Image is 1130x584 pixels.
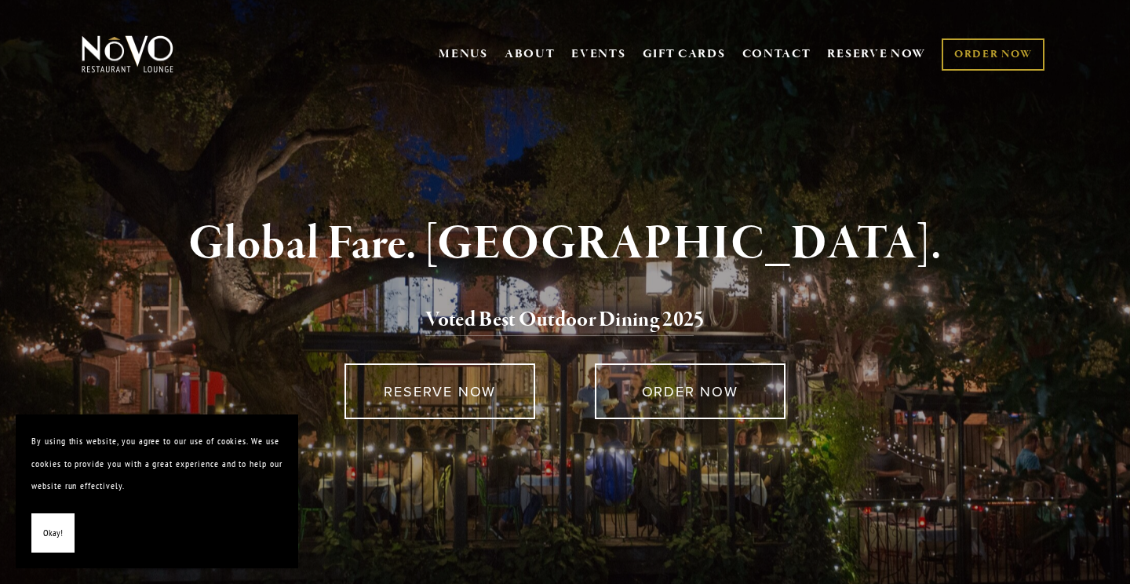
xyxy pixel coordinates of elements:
strong: Global Fare. [GEOGRAPHIC_DATA]. [188,214,941,274]
h2: 5 [108,304,1022,337]
a: RESERVE NOW [827,39,926,69]
a: GIFT CARDS [643,39,726,69]
a: RESERVE NOW [344,363,535,419]
img: Novo Restaurant &amp; Lounge [78,35,177,74]
a: EVENTS [571,46,625,62]
a: ORDER NOW [942,38,1044,71]
a: ABOUT [505,46,556,62]
button: Okay! [31,513,75,553]
p: By using this website, you agree to our use of cookies. We use cookies to provide you with a grea... [31,430,282,498]
a: MENUS [439,46,488,62]
a: ORDER NOW [595,363,786,419]
a: CONTACT [742,39,811,69]
a: Voted Best Outdoor Dining 202 [425,306,694,336]
section: Cookie banner [16,414,298,568]
span: Okay! [43,522,63,545]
